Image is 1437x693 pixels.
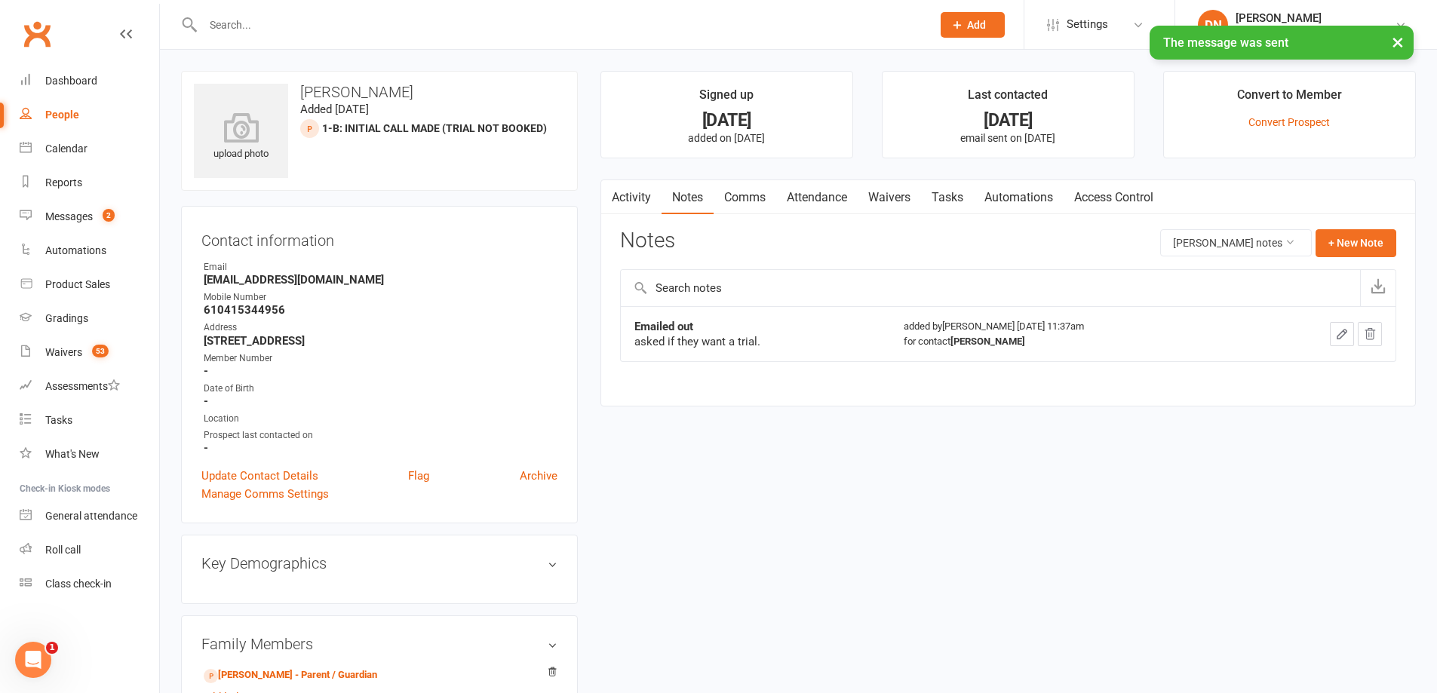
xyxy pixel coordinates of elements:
div: [DATE] [896,112,1120,128]
span: 1-B: Initial Call Made (trial not booked) [322,122,547,134]
button: Add [941,12,1005,38]
div: Location [204,412,557,426]
h3: Key Demographics [201,555,557,572]
a: Activity [601,180,662,215]
a: Dashboard [20,64,159,98]
div: Mobile Number [204,290,557,305]
div: Class check-in [45,578,112,590]
a: Attendance [776,180,858,215]
a: Reports [20,166,159,200]
strong: - [204,364,557,378]
div: Gradings [45,312,88,324]
a: Access Control [1064,180,1164,215]
a: Automations [20,234,159,268]
div: General attendance [45,510,137,522]
a: Comms [714,180,776,215]
div: added by [PERSON_NAME] [DATE] 11:37am [904,319,1242,349]
div: Prospect last contacted on [204,428,557,443]
button: + New Note [1316,229,1396,256]
div: [DATE] [615,112,839,128]
a: Automations [974,180,1064,215]
div: Tasks [45,414,72,426]
div: upload photo [194,112,288,162]
button: × [1384,26,1411,58]
div: for contact [904,334,1242,349]
div: Email [204,260,557,274]
span: Add [967,19,986,31]
div: Messages [45,210,93,222]
div: Product Sales [45,278,110,290]
div: People [45,109,79,121]
div: The message was sent [1150,26,1414,60]
span: 2 [103,209,115,222]
h3: Notes [620,229,675,256]
div: Martial Arts [GEOGRAPHIC_DATA] [1236,25,1395,38]
a: Gradings [20,302,159,336]
input: Search... [198,14,921,35]
a: Notes [662,180,714,215]
a: [PERSON_NAME] - Parent / Guardian [204,667,377,683]
div: Last contacted [968,85,1048,112]
div: Waivers [45,346,82,358]
strong: - [204,394,557,408]
a: Tasks [20,403,159,437]
a: Roll call [20,533,159,567]
a: Tasks [921,180,974,215]
div: Roll call [45,544,81,556]
span: 1 [46,642,58,654]
div: Signed up [699,85,754,112]
div: Dashboard [45,75,97,87]
strong: [PERSON_NAME] [950,336,1025,347]
div: asked if they want a trial. [634,334,877,349]
a: Clubworx [18,15,56,53]
div: Date of Birth [204,382,557,396]
div: DN [1198,10,1228,40]
div: Calendar [45,143,88,155]
a: Flag [408,467,429,485]
strong: [EMAIL_ADDRESS][DOMAIN_NAME] [204,273,557,287]
div: Member Number [204,351,557,366]
a: Waivers 53 [20,336,159,369]
div: What's New [45,448,100,460]
span: 53 [92,345,109,357]
a: Messages 2 [20,200,159,234]
a: General attendance kiosk mode [20,499,159,533]
div: Convert to Member [1237,85,1342,112]
a: Archive [520,467,557,485]
strong: - [204,441,557,455]
div: [PERSON_NAME] [1236,11,1395,25]
strong: 610415344956 [204,303,557,317]
a: Calendar [20,132,159,166]
input: Search notes [621,270,1360,306]
a: Waivers [858,180,921,215]
button: [PERSON_NAME] notes [1160,229,1312,256]
span: Settings [1067,8,1108,41]
a: Assessments [20,369,159,403]
div: Address [204,320,557,335]
a: Product Sales [20,268,159,302]
strong: [STREET_ADDRESS] [204,334,557,348]
div: Automations [45,244,106,256]
a: Convert Prospect [1248,116,1330,128]
time: Added [DATE] [300,103,369,116]
a: Update Contact Details [201,467,318,485]
div: Assessments [45,380,120,392]
p: email sent on [DATE] [896,132,1120,144]
a: People [20,98,159,132]
a: What's New [20,437,159,471]
p: added on [DATE] [615,132,839,144]
h3: Contact information [201,226,557,249]
a: Class kiosk mode [20,567,159,601]
strong: Emailed out [634,320,693,333]
iframe: Intercom live chat [15,642,51,678]
div: Reports [45,176,82,189]
h3: Family Members [201,636,557,652]
h3: [PERSON_NAME] [194,84,565,100]
a: Manage Comms Settings [201,485,329,503]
